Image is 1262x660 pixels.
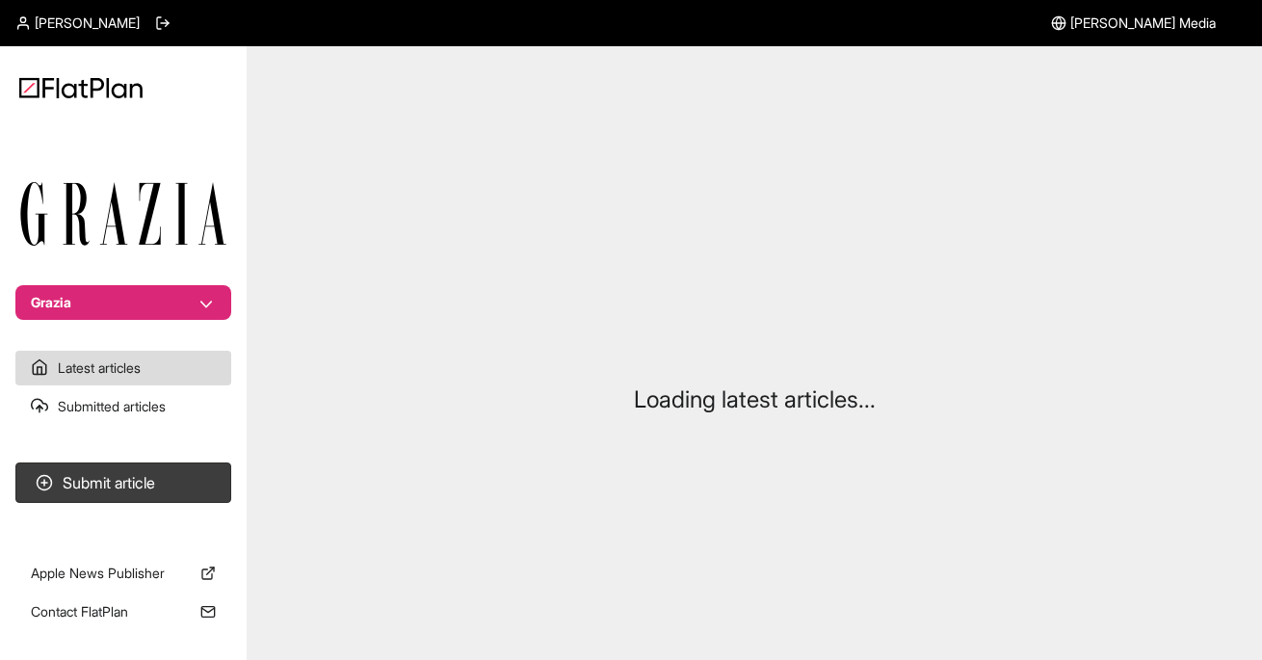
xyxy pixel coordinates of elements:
a: [PERSON_NAME] [15,13,140,33]
a: Apple News Publisher [15,556,231,591]
a: Submitted articles [15,389,231,424]
a: Contact FlatPlan [15,594,231,629]
span: [PERSON_NAME] Media [1070,13,1216,33]
span: [PERSON_NAME] [35,13,140,33]
button: Grazia [15,285,231,320]
p: Loading latest articles... [634,384,876,415]
img: Publication Logo [19,181,227,247]
a: Latest articles [15,351,231,385]
button: Submit article [15,462,231,503]
img: Logo [19,77,143,98]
